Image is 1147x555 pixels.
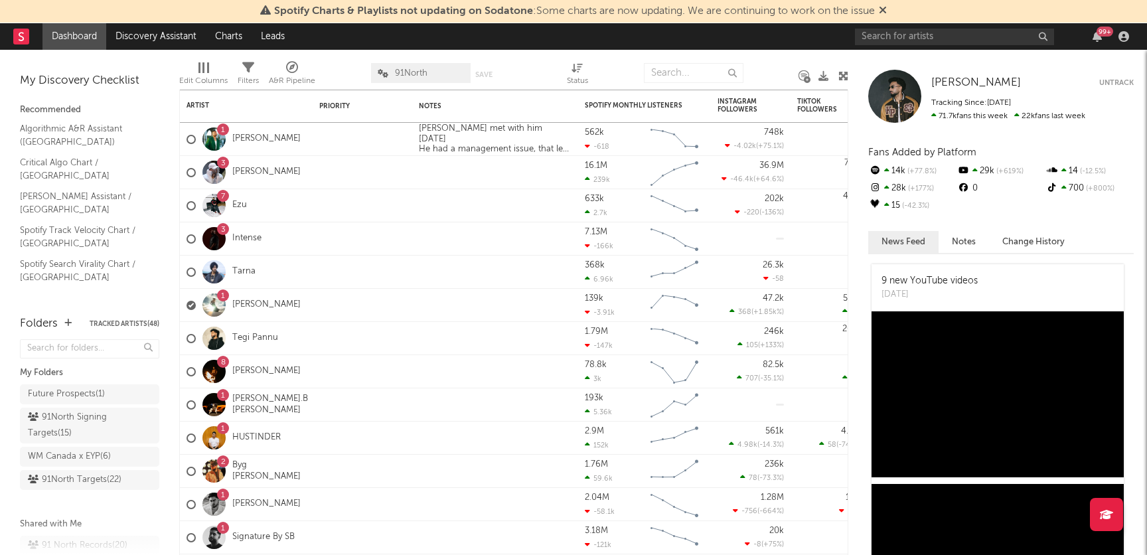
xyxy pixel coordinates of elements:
button: Notes [939,231,989,253]
span: -12.5 % [1078,168,1106,175]
div: ( ) [722,175,784,183]
div: [PERSON_NAME] met with him [DATE] He had a management issue, that led into a legal case and due t... [412,123,578,155]
div: 2.7k [585,208,607,217]
div: 1.76M [585,460,608,469]
div: -58.1k [585,507,615,516]
span: Spotify Charts & Playlists not updating on Sodatone [274,6,533,17]
div: Filters [238,56,259,95]
div: 3.18M [585,526,608,535]
input: Search for folders... [20,339,159,358]
a: Future Prospects(1) [20,384,159,404]
div: ( ) [729,307,784,316]
div: -166k [585,242,613,250]
svg: Chart title [645,289,704,322]
span: +133 % [760,342,782,349]
div: 91North Signing Targets ( 15 ) [28,410,121,441]
a: [PERSON_NAME] [232,366,301,377]
div: Priority [319,102,372,110]
div: 14 [1045,163,1134,180]
a: Spotify Track Velocity Chart / [GEOGRAPHIC_DATA] [20,223,146,250]
span: -74.5 % [838,441,862,449]
div: [DATE] [881,288,978,301]
a: Critical Algo Chart / [GEOGRAPHIC_DATA] [20,155,146,183]
span: 22k fans last week [931,112,1085,120]
span: -4.02k [733,143,756,150]
div: 193k [585,394,603,402]
span: -42.3 % [900,202,929,210]
div: ( ) [740,473,784,482]
span: 91North [395,69,427,78]
a: 91North Signing Targets(15) [20,408,159,443]
div: 20k [769,526,784,535]
input: Search for artists [855,29,1054,45]
div: Instagram Followers [718,98,764,114]
span: +619 % [994,168,1024,175]
button: Untrack [1099,76,1134,90]
a: HUSTINDER [232,432,281,443]
span: -35.1 % [760,375,782,382]
div: 16.1M [585,161,607,170]
div: 0 [956,180,1045,197]
div: ( ) [735,208,784,216]
div: ( ) [737,374,784,382]
div: 3k [585,374,601,383]
div: Status [567,73,588,89]
a: [PERSON_NAME] [232,167,301,178]
svg: Chart title [645,123,704,156]
div: 246k [764,327,784,336]
div: 14k [868,163,956,180]
div: 561k [765,427,784,436]
span: +75.1 % [758,143,782,150]
span: -73.3 % [759,475,782,482]
span: +800 % [1084,185,1114,193]
a: Dashboard [42,23,106,50]
div: 29k [956,163,1045,180]
div: 368k [585,261,605,270]
a: Algorithmic A&R Assistant ([GEOGRAPHIC_DATA]) [20,121,146,149]
div: ( ) [725,141,784,150]
span: -220 [743,209,759,216]
div: 700 [1045,180,1134,197]
span: +177 % [906,185,934,193]
span: +1.85k % [753,309,782,316]
div: 0 [797,322,864,355]
span: 58 [828,441,836,449]
div: 82.5k [763,360,784,369]
div: 36.9M [759,161,784,170]
svg: Chart title [645,355,704,388]
div: 0 [797,156,864,189]
button: Tracked Artists(48) [90,321,159,327]
div: Spotify Monthly Listeners [585,102,684,110]
div: 9 new YouTube videos [881,274,978,288]
span: -136 % [761,209,782,216]
div: 239k [585,175,610,184]
div: Edit Columns [179,56,228,95]
div: 78.8k [585,360,607,369]
div: -3.91k [585,308,615,317]
div: TikTok Followers [797,98,844,114]
div: Recommended [20,102,159,118]
div: Folders [20,316,58,332]
div: 152k [585,441,609,449]
a: 91North Targets(22) [20,470,159,490]
a: Intense [232,233,262,244]
div: My Folders [20,365,159,381]
span: 105 [746,342,758,349]
div: Status [567,56,588,95]
div: Filters [238,73,259,89]
a: [PERSON_NAME] [232,299,301,311]
a: Discovery Assistant [106,23,206,50]
span: -756 [741,508,757,515]
div: My Discovery Checklist [20,73,159,89]
a: [PERSON_NAME] [232,499,301,510]
svg: Chart title [645,388,704,422]
div: WM Canada x EYP ( 6 ) [28,449,111,465]
svg: Chart title [645,222,704,256]
span: +64.6 % [755,176,782,183]
div: 633k [585,195,604,203]
div: 139k [585,294,603,303]
svg: Chart title [645,455,704,488]
div: 6.96k [585,275,613,283]
div: 99 + [1097,27,1113,37]
div: Artist [187,102,286,110]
